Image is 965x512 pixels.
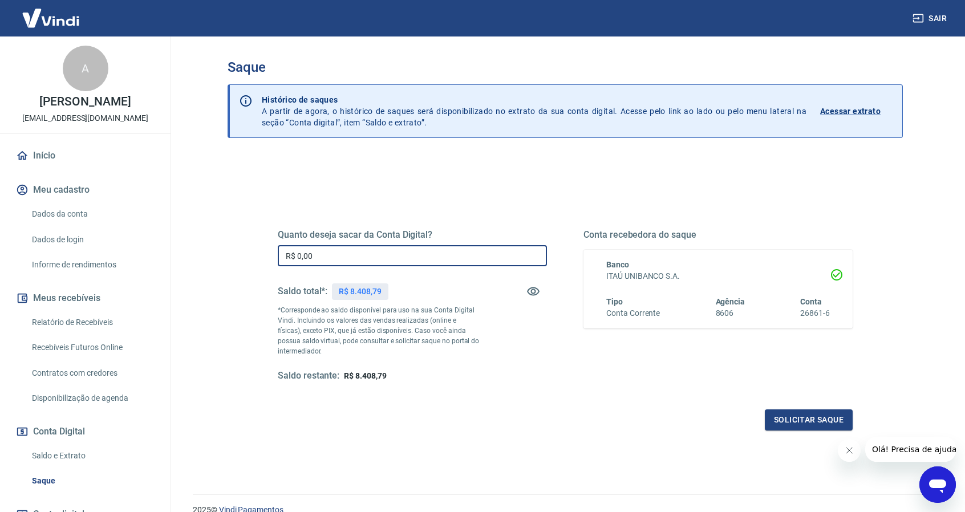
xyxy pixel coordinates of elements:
h6: Conta Corrente [606,307,660,319]
a: Disponibilização de agenda [27,387,157,410]
iframe: Fechar mensagem [838,439,861,462]
span: Olá! Precisa de ajuda? [7,8,96,17]
button: Solicitar saque [765,409,853,430]
h6: ITAÚ UNIBANCO S.A. [606,270,830,282]
h5: Quanto deseja sacar da Conta Digital? [278,229,547,241]
a: Dados da conta [27,202,157,226]
span: Conta [800,297,822,306]
span: Banco [606,260,629,269]
a: Início [14,143,157,168]
iframe: Botão para abrir a janela de mensagens [919,466,956,503]
p: Acessar extrato [820,105,881,117]
iframe: Mensagem da empresa [865,437,956,462]
h5: Saldo total*: [278,286,327,297]
div: A [63,46,108,91]
span: Agência [716,297,745,306]
a: Saldo e Extrato [27,444,157,468]
a: Contratos com credores [27,361,157,385]
h6: 26861-6 [800,307,830,319]
span: Tipo [606,297,623,306]
a: Acessar extrato [820,94,893,128]
img: Vindi [14,1,88,35]
button: Meu cadastro [14,177,157,202]
span: R$ 8.408,79 [344,371,386,380]
h3: Saque [228,59,903,75]
a: Relatório de Recebíveis [27,311,157,334]
button: Sair [910,8,951,29]
button: Conta Digital [14,419,157,444]
p: *Corresponde ao saldo disponível para uso na sua Conta Digital Vindi. Incluindo os valores das ve... [278,305,480,356]
a: Dados de login [27,228,157,251]
p: [PERSON_NAME] [39,96,131,108]
button: Meus recebíveis [14,286,157,311]
h6: 8606 [716,307,745,319]
a: Recebíveis Futuros Online [27,336,157,359]
a: Saque [27,469,157,493]
p: Histórico de saques [262,94,806,105]
a: Informe de rendimentos [27,253,157,277]
p: A partir de agora, o histórico de saques será disponibilizado no extrato da sua conta digital. Ac... [262,94,806,128]
p: R$ 8.408,79 [339,286,381,298]
p: [EMAIL_ADDRESS][DOMAIN_NAME] [22,112,148,124]
h5: Saldo restante: [278,370,339,382]
h5: Conta recebedora do saque [583,229,853,241]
